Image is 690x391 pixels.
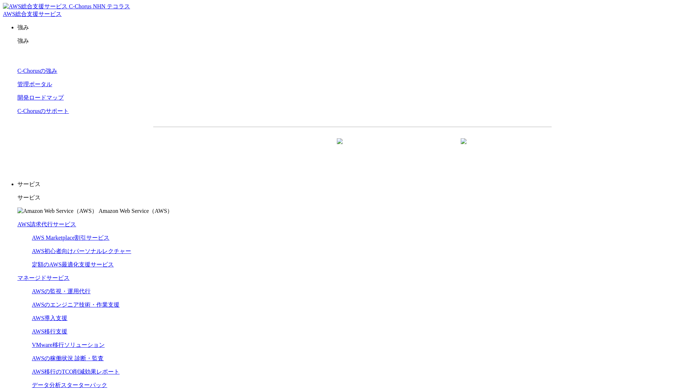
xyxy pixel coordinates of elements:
p: サービス [17,181,687,188]
a: 管理ポータル [17,81,52,87]
a: AWS総合支援サービス C-Chorus NHN テコラスAWS総合支援サービス [3,3,130,17]
a: AWS移行のTCO削減効果レポート [32,369,120,375]
a: マネージドサービス [17,275,70,281]
a: AWS請求代行サービス [17,221,76,227]
img: AWS総合支援サービス C-Chorus [3,3,92,10]
p: 強み [17,24,687,31]
p: サービス [17,194,687,202]
a: C-Chorusのサポート [17,108,69,114]
a: まずは相談する [356,139,473,157]
a: 開発ロードマップ [17,94,64,101]
img: 矢印 [461,138,467,157]
a: AWSの監視・運用代行 [32,288,91,294]
img: 矢印 [337,138,343,157]
a: AWSの稼働状況 診断・監査 [32,355,104,361]
a: 資料を請求する [232,139,349,157]
a: AWS移行支援 [32,328,67,335]
a: AWS導入支援 [32,315,67,321]
a: VMware移行ソリューション [32,342,105,348]
img: Amazon Web Service（AWS） [17,207,97,215]
a: 定額のAWS最適化支援サービス [32,261,114,268]
a: C-Chorusの強み [17,68,57,74]
p: 強み [17,37,687,45]
span: Amazon Web Service（AWS） [99,208,173,214]
a: AWS初心者向けパーソナルレクチャー [32,248,131,254]
a: データ分析スターターパック [32,382,107,388]
a: AWS Marketplace割引サービス [32,235,109,241]
a: AWSのエンジニア技術・作業支援 [32,302,120,308]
